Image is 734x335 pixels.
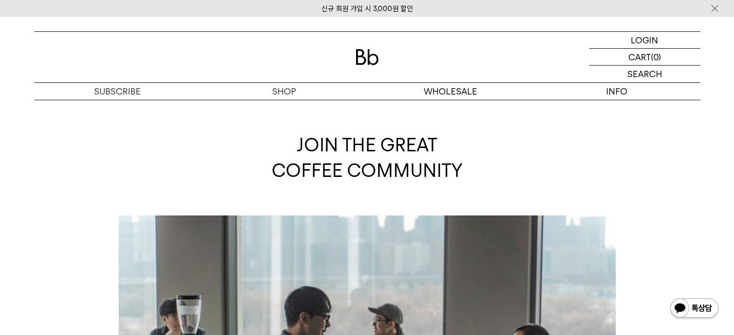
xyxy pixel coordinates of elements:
[651,49,661,65] p: (0)
[321,4,413,13] a: 신규 회원 가입 시 3,000원 할인
[367,83,534,100] p: WHOLESALE
[201,83,367,100] a: SHOP
[627,66,662,82] p: SEARCH
[534,83,700,100] p: INFO
[589,49,700,66] a: CART (0)
[356,49,379,65] img: 로고
[272,134,463,181] span: JOIN THE GREAT COFFEE COMMUNITY
[628,49,651,65] p: CART
[631,32,658,48] p: LOGIN
[34,83,201,100] a: SUBSCRIBE
[589,32,700,49] a: LOGIN
[669,297,720,321] img: 카카오톡 채널 1:1 채팅 버튼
